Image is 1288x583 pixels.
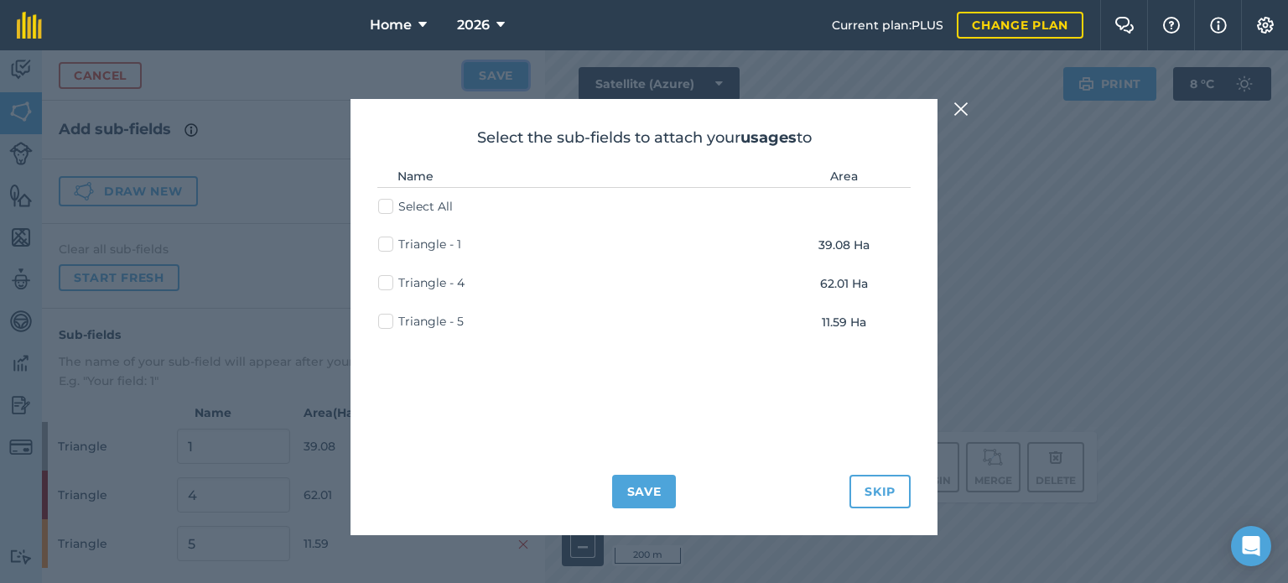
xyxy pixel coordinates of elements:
[377,126,911,150] h2: Select the sub-fields to attach your to
[832,16,943,34] span: Current plan : PLUS
[849,475,911,508] button: Skip
[1161,17,1182,34] img: A question mark icon
[777,303,911,341] td: 11.59 Ha
[378,236,461,253] label: Triangle - 1
[1210,15,1227,35] img: svg+xml;base64,PHN2ZyB4bWxucz0iaHR0cDovL3d3dy53My5vcmcvMjAwMC9zdmciIHdpZHRoPSIxNyIgaGVpZ2h0PSIxNy...
[957,12,1083,39] a: Change plan
[953,99,969,119] img: svg+xml;base64,PHN2ZyB4bWxucz0iaHR0cDovL3d3dy53My5vcmcvMjAwMC9zdmciIHdpZHRoPSIyMiIgaGVpZ2h0PSIzMC...
[1114,17,1135,34] img: Two speech bubbles overlapping with the left bubble in the forefront
[1255,17,1275,34] img: A cog icon
[777,264,911,303] td: 62.01 Ha
[377,166,777,187] th: Name
[1231,526,1271,566] div: Open Intercom Messenger
[740,128,797,147] strong: usages
[612,475,677,508] button: Save
[370,15,412,35] span: Home
[378,198,453,216] label: Select All
[457,15,490,35] span: 2026
[777,226,911,264] td: 39.08 Ha
[378,313,464,331] label: Triangle - 5
[17,12,42,39] img: fieldmargin Logo
[378,274,465,292] label: Triangle - 4
[777,166,911,187] th: Area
